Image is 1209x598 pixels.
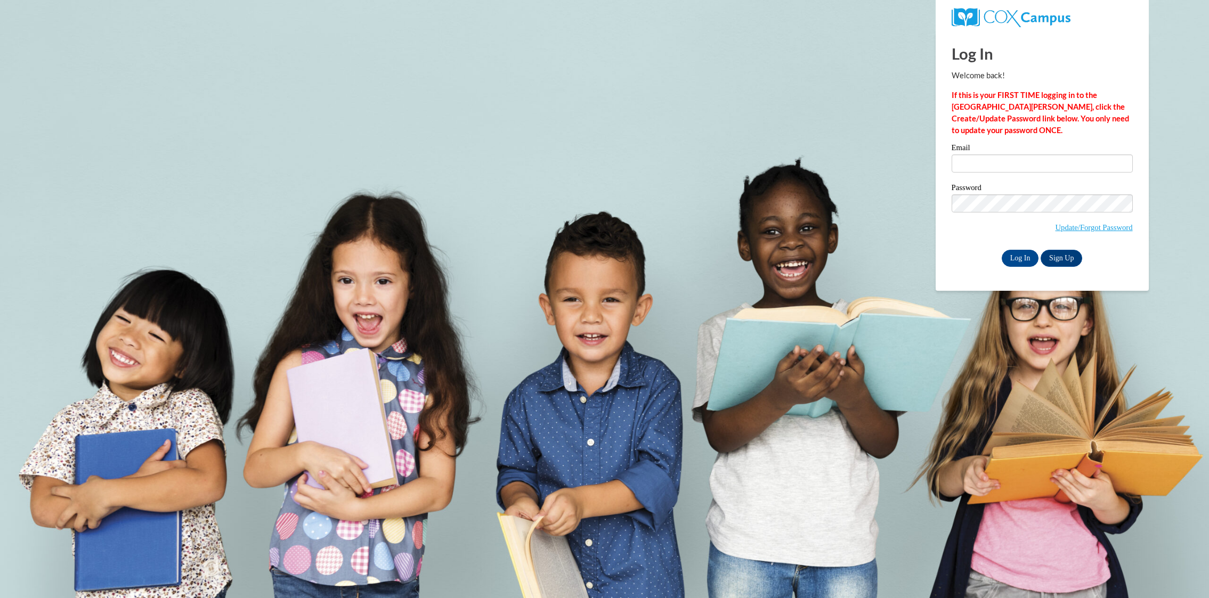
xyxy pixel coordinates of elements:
[952,12,1070,21] a: COX Campus
[952,184,1133,194] label: Password
[1055,223,1132,232] a: Update/Forgot Password
[1041,250,1082,267] a: Sign Up
[952,144,1133,154] label: Email
[952,8,1070,27] img: COX Campus
[952,91,1129,135] strong: If this is your FIRST TIME logging in to the [GEOGRAPHIC_DATA][PERSON_NAME], click the Create/Upd...
[952,43,1133,64] h1: Log In
[1002,250,1039,267] input: Log In
[952,70,1133,81] p: Welcome back!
